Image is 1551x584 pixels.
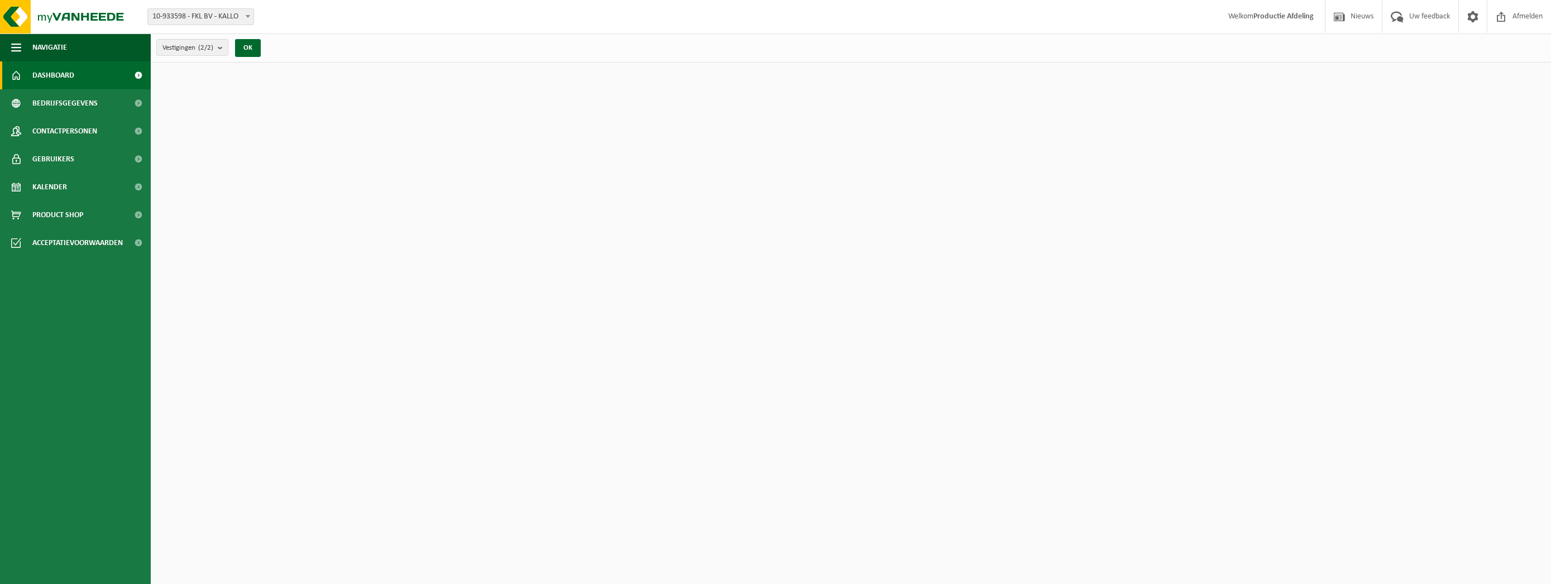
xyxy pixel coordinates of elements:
count: (2/2) [198,44,213,51]
button: OK [235,39,261,57]
span: Bedrijfsgegevens [32,89,98,117]
span: Contactpersonen [32,117,97,145]
span: Gebruikers [32,145,74,173]
button: Vestigingen(2/2) [156,39,228,56]
span: 10-933598 - FKL BV - KALLO [147,8,254,25]
span: Product Shop [32,201,83,229]
strong: Productie Afdeling [1253,12,1314,21]
span: Kalender [32,173,67,201]
span: Acceptatievoorwaarden [32,229,123,257]
span: Vestigingen [162,40,213,56]
span: 10-933598 - FKL BV - KALLO [148,9,253,25]
span: Dashboard [32,61,74,89]
span: Navigatie [32,33,67,61]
